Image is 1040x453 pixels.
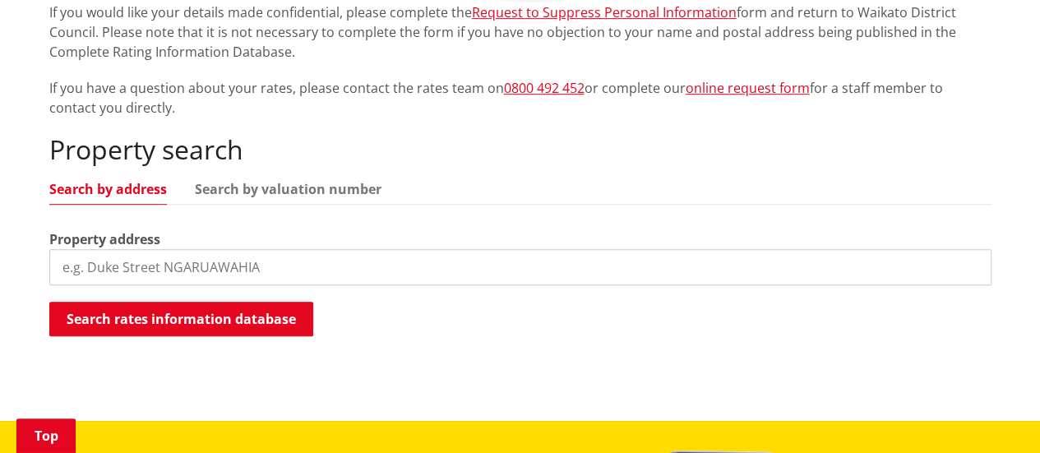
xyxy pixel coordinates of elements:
a: Search by valuation number [195,183,381,196]
a: 0800 492 452 [504,79,585,97]
button: Search rates information database [49,302,313,336]
a: online request form [686,79,810,97]
h2: Property search [49,134,991,165]
a: Request to Suppress Personal Information [472,3,737,21]
input: e.g. Duke Street NGARUAWAHIA [49,249,991,285]
p: If you would like your details made confidential, please complete the form and return to Waikato ... [49,2,991,62]
label: Property address [49,229,160,249]
p: If you have a question about your rates, please contact the rates team on or complete our for a s... [49,78,991,118]
a: Search by address [49,183,167,196]
a: Top [16,418,76,453]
